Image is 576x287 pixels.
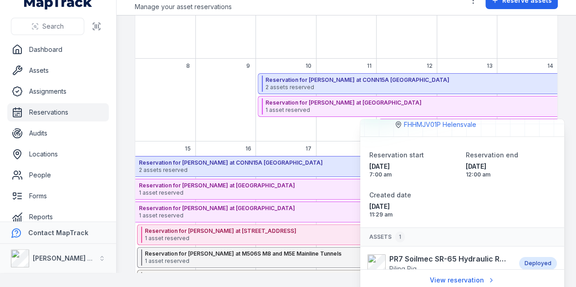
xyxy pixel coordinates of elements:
a: Assignments [7,82,109,101]
button: Reservation for [PERSON_NAME] at [GEOGRAPHIC_DATA]1 asset reserved16 days [135,179,557,200]
button: Reservation for [PERSON_NAME] at [GEOGRAPHIC_DATA]1 asset reserved20 days [135,201,557,222]
button: Reservation for [PERSON_NAME] at CONN15A [GEOGRAPHIC_DATA]2 assets reserved16 days [135,156,557,177]
a: PR7 Soilmec SR-65 Hydraulic Rotary RigPiling Rig [367,253,510,273]
span: 17 [306,145,311,152]
button: Search [11,18,84,35]
span: 16 [245,145,251,152]
button: Reservation for [PERSON_NAME] at M506S M8 and M5E Mainline Tunnels1 asset reserved5 days [137,247,435,268]
a: Audits [7,124,109,142]
div: Deployed [519,257,557,270]
span: 1 asset reserved [139,212,531,219]
time: 21/08/2025, 11:29:05 am [369,202,459,218]
span: 9 [246,62,250,70]
a: Reservations [7,103,109,121]
span: [DATE] [466,162,555,171]
a: Forms [7,187,109,205]
strong: Contact MapTrack [28,229,88,237]
strong: [PERSON_NAME] Group [33,254,107,262]
span: 1 asset reserved [145,235,532,242]
span: [DATE] [369,162,459,171]
span: 2 assets reserved [139,166,532,174]
span: [DATE] [369,202,459,211]
strong: PR7 Soilmec SR-65 Hydraulic Rotary Rig [389,253,510,264]
span: 1 asset reserved [139,189,532,196]
time: 10/09/2025, 7:00:00 am [369,162,459,178]
a: FHHMJV01P Helensvale [404,120,476,129]
a: People [7,166,109,184]
span: Reservation end [466,151,518,159]
span: Manage your asset reservations [135,2,232,11]
span: 13 [487,62,493,70]
span: 1 asset reserved [145,257,412,265]
a: Assets [7,61,109,80]
strong: Reservation for [PERSON_NAME] at [GEOGRAPHIC_DATA] [139,205,531,212]
a: Reports [7,208,109,226]
span: Reservation start [369,151,424,159]
span: 11 [367,62,371,70]
strong: Reservation for [PERSON_NAME] at M506S M8 and M5E Mainline Tunnels [145,250,412,257]
span: 8 [186,62,190,70]
span: Assets [369,232,405,242]
span: 11:29 am [369,211,459,218]
a: Dashboard [7,40,109,59]
span: 7:00 am [369,171,459,178]
strong: Reservation for [PERSON_NAME] at [GEOGRAPHIC_DATA] [139,182,532,189]
div: 1 [395,232,405,242]
button: Reservation for [PERSON_NAME] at [STREET_ADDRESS]1 asset reserved22 days [137,224,557,245]
strong: Reservation for [PERSON_NAME] at CONN15A [GEOGRAPHIC_DATA] [139,159,532,166]
span: 12:00 am [466,171,555,178]
span: 14 [547,62,553,70]
span: Search [42,22,64,31]
time: 25/09/2025, 12:00:00 am [466,162,555,178]
span: 10 [306,62,311,70]
span: Piling Rig [389,265,417,272]
span: 15 [185,145,191,152]
a: Locations [7,145,109,163]
strong: Reservation for [PERSON_NAME] at [STREET_ADDRESS] [145,227,532,235]
span: 12 [426,62,432,70]
span: Created date [369,191,411,199]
